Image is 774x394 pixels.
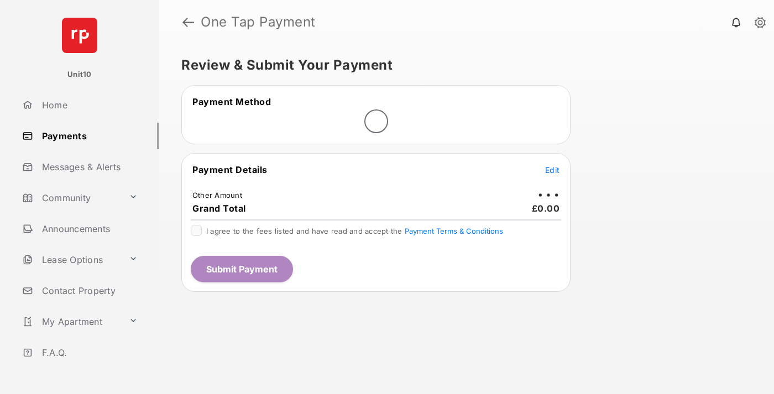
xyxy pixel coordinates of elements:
[67,69,92,80] p: Unit10
[18,185,124,211] a: Community
[192,203,246,214] span: Grand Total
[18,277,159,304] a: Contact Property
[192,96,271,107] span: Payment Method
[62,18,97,53] img: svg+xml;base64,PHN2ZyB4bWxucz0iaHR0cDovL3d3dy53My5vcmcvMjAwMC9zdmciIHdpZHRoPSI2NCIgaGVpZ2h0PSI2NC...
[18,339,159,366] a: F.A.Q.
[405,227,503,235] button: I agree to the fees listed and have read and accept the
[181,59,743,72] h5: Review & Submit Your Payment
[18,246,124,273] a: Lease Options
[18,123,159,149] a: Payments
[18,92,159,118] a: Home
[545,164,559,175] button: Edit
[18,216,159,242] a: Announcements
[191,256,293,282] button: Submit Payment
[192,190,243,200] td: Other Amount
[201,15,316,29] strong: One Tap Payment
[192,164,268,175] span: Payment Details
[545,165,559,175] span: Edit
[206,227,503,235] span: I agree to the fees listed and have read and accept the
[18,154,159,180] a: Messages & Alerts
[532,203,560,214] span: £0.00
[18,308,124,335] a: My Apartment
